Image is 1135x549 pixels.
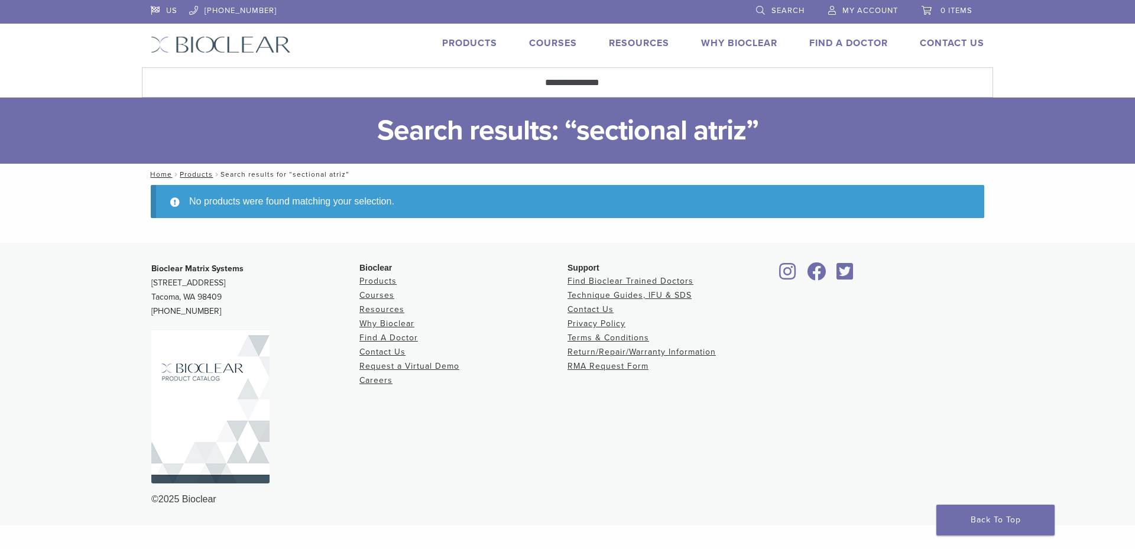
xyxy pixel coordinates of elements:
a: Products [442,37,497,49]
a: Products [180,170,213,178]
a: Why Bioclear [701,37,777,49]
a: Courses [529,37,577,49]
span: My Account [842,6,898,15]
a: Home [147,170,172,178]
a: Bioclear [776,269,800,281]
div: No products were found matching your selection. [151,185,984,218]
p: [STREET_ADDRESS] Tacoma, WA 98409 [PHONE_NUMBER] [151,262,359,319]
a: Find A Doctor [809,37,888,49]
span: Support [567,263,599,272]
a: Products [359,276,397,286]
a: Courses [359,290,394,300]
a: Terms & Conditions [567,333,649,343]
span: 0 items [941,6,972,15]
a: Find Bioclear Trained Doctors [567,276,693,286]
strong: Bioclear Matrix Systems [151,264,244,274]
a: Contact Us [567,304,614,314]
a: Contact Us [920,37,984,49]
img: Bioclear [151,330,270,483]
span: Search [771,6,805,15]
a: Request a Virtual Demo [359,361,459,371]
a: Why Bioclear [359,319,414,329]
img: Bioclear [151,36,291,53]
span: / [213,171,220,177]
a: Technique Guides, IFU & SDS [567,290,692,300]
a: Bioclear [832,269,857,281]
a: Resources [359,304,404,314]
span: / [172,171,180,177]
a: RMA Request Form [567,361,648,371]
a: Return/Repair/Warranty Information [567,347,716,357]
a: Find A Doctor [359,333,418,343]
a: Careers [359,375,393,385]
a: Bioclear [803,269,830,281]
a: Contact Us [359,347,406,357]
a: Privacy Policy [567,319,625,329]
div: ©2025 Bioclear [151,492,984,506]
span: Bioclear [359,263,392,272]
a: Resources [609,37,669,49]
nav: Search results for “sectional atriz” [142,164,993,185]
a: Back To Top [936,505,1055,535]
